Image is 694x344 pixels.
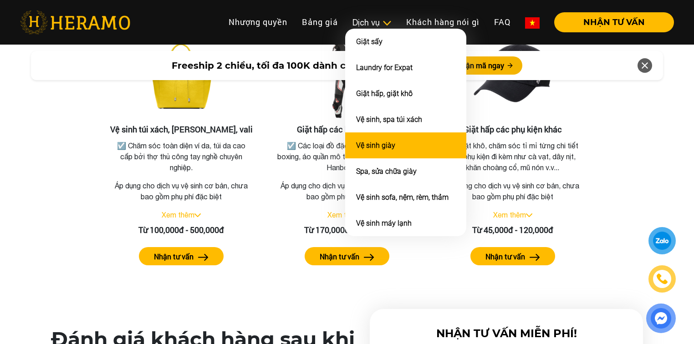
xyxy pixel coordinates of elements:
label: Nhận tư vấn [485,251,525,262]
span: Freeship 2 chiều, tối đa 100K dành cho khách hàng mới [172,59,439,72]
div: Dịch vụ [352,16,392,29]
button: NHẬN TƯ VẤN [554,12,674,32]
img: phone-icon [656,273,668,285]
a: Vệ sinh giày [356,141,395,150]
p: ☑️ Các loại đồ đặc biệt như găng tay boxing, áo quần mô tô, trang phục Kimono, Hanbok v.v... [276,140,418,173]
button: Nhận tư vấn [305,247,389,265]
a: Nhận tư vấn arrow [440,247,585,265]
button: Nhận tư vấn [470,247,555,265]
a: Vệ sinh, spa túi xách [356,115,422,124]
a: Xem thêm [493,211,526,219]
a: Xem thêm [327,211,360,219]
a: Vệ sinh sofa, nệm, rèm, thảm [356,193,449,202]
div: Từ 100,000đ - 500,000đ [109,224,254,236]
img: arrow [530,254,540,261]
h3: Giặt hấp các bộ đồ đặc biệt [275,125,419,135]
img: subToggleIcon [382,19,392,28]
p: ☑️ Chăm sóc toàn diện ví da, túi da cao cấp bởi thợ thủ công tay nghề chuyên nghiệp. [111,140,252,173]
a: Vệ sinh máy lạnh [356,219,412,228]
img: arrow_down.svg [526,213,532,217]
h3: NHẬN TƯ VẤN MIỄN PHÍ! [404,327,608,340]
h3: Vệ sinh túi xách, [PERSON_NAME], vali [109,125,254,135]
img: arrow [364,254,374,261]
a: Xem thêm [162,211,194,219]
a: Nhận tư vấn arrow [109,247,254,265]
a: phone-icon [649,266,674,291]
div: Từ 170,000đ - 300,000đ [275,224,419,236]
a: NHẬN TƯ VẤN [547,18,674,26]
a: Laundry for Expat [356,63,413,72]
a: Nhận tư vấn arrow [275,247,419,265]
a: Khách hàng nói gì [399,12,487,32]
a: Nhượng quyền [221,12,295,32]
div: Từ 45,000đ - 120,000đ [440,224,585,236]
img: heramo-logo.png [20,10,130,34]
img: arrow [198,254,209,261]
h3: Giặt hấp các phụ kiện khác [440,125,585,135]
a: Spa, sửa chữa giày [356,167,417,176]
p: Áp dụng cho dịch vụ vệ sinh cơ bản, chưa bao gồm phụ phí đặc biệt [275,180,419,202]
p: Áp dụng cho dịch vụ vệ sinh cơ bản, chưa bao gồm phụ phí đặc biệt [109,180,254,202]
a: Giặt hấp, giặt khô [356,89,413,98]
label: Nhận tư vấn [320,251,359,262]
a: Bảng giá [295,12,345,32]
p: ☑️ Giặt khô, chăm sóc tỉ mỉ từng chi tiết các phụ kiện đi kèm như cà vạt, dây nịt, khăn choàng cổ... [442,140,583,173]
button: Nhận tư vấn [139,247,224,265]
button: Nhận mã ngay [449,56,522,75]
img: arrow_down.svg [194,213,201,217]
a: Giặt sấy [356,37,383,46]
img: vn-flag.png [525,17,540,29]
label: Nhận tư vấn [154,251,194,262]
p: Áp dụng cho dịch vụ vệ sinh cơ bản, chưa bao gồm phụ phí đặc biệt [440,180,585,202]
a: FAQ [487,12,518,32]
